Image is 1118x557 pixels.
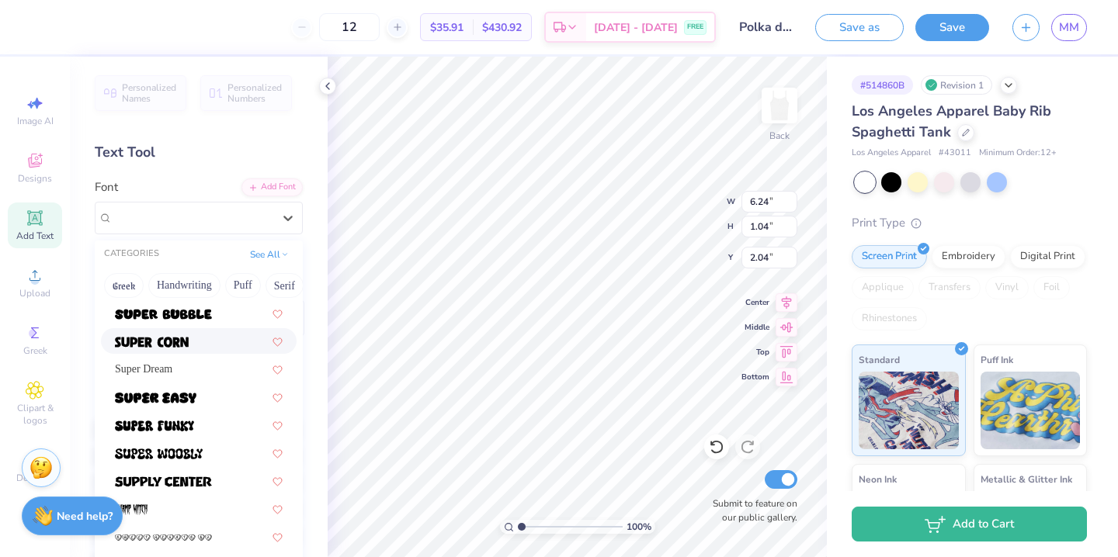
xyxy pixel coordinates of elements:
[115,309,212,320] img: Super Bubble
[741,372,769,382] span: Bottom
[104,247,159,261] div: CATEGORIES
[245,247,293,262] button: See All
[859,372,959,449] img: Standard
[859,351,900,368] span: Standard
[979,147,1057,160] span: Minimum Order: 12 +
[852,214,1087,232] div: Print Type
[852,307,927,330] div: Rhinestones
[981,351,1013,368] span: Puff Ink
[852,276,914,299] div: Applique
[815,14,904,41] button: Save as
[1010,245,1085,268] div: Digital Print
[852,147,931,160] span: Los Angeles Apparel
[741,297,769,308] span: Center
[915,14,989,41] button: Save
[764,90,795,121] img: Back
[122,82,177,104] span: Personalized Names
[741,322,769,333] span: Middle
[1059,19,1079,36] span: MM
[115,476,212,487] img: Supply Center
[918,276,981,299] div: Transfers
[482,19,522,36] span: $430.92
[932,245,1005,268] div: Embroidery
[319,13,380,41] input: – –
[727,12,804,43] input: Untitled Design
[115,448,203,459] img: Super Woobly
[1051,14,1087,41] a: MM
[8,402,62,427] span: Clipart & logos
[852,507,1087,541] button: Add to Cart
[95,178,118,196] label: Font
[16,230,54,242] span: Add Text
[17,115,54,127] span: Image AI
[19,287,50,299] span: Upload
[148,273,220,298] button: Handwriting
[852,245,927,268] div: Screen Print
[985,276,1029,299] div: Vinyl
[225,273,261,298] button: Puff
[704,496,797,524] label: Submit to feature on our public gallery.
[687,22,703,33] span: FREE
[115,361,172,377] span: Super Dream
[1033,276,1070,299] div: Foil
[23,344,47,357] span: Greek
[115,337,189,348] img: Super Corn
[741,347,769,358] span: Top
[981,471,1072,487] span: Metallic & Glitter Ink
[57,509,113,524] strong: Need help?
[852,102,1051,141] span: Los Angeles Apparel Baby Rib Spaghetti Tank
[227,82,283,104] span: Personalized Numbers
[939,147,971,160] span: # 43011
[241,178,303,196] div: Add Font
[95,142,303,163] div: Text Tool
[859,471,897,487] span: Neon Ink
[115,420,194,431] img: Super Funky
[981,372,1081,449] img: Puff Ink
[769,129,790,143] div: Back
[115,504,148,515] img: Swamp Witch
[430,19,464,36] span: $35.91
[16,472,54,484] span: Decorate
[115,532,212,543] img: Sweet Hearts BV
[18,172,52,185] span: Designs
[594,19,678,36] span: [DATE] - [DATE]
[266,273,304,298] button: Serif
[921,75,992,95] div: Revision 1
[115,393,196,403] img: Super Easy
[627,520,651,534] span: 100 %
[852,75,913,95] div: # 514860B
[104,273,144,298] button: Greek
